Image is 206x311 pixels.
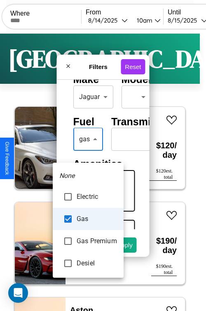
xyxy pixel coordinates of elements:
span: Gas Premium [77,236,117,246]
span: Electric [77,192,117,202]
div: Open Intercom Messenger [8,283,28,303]
div: Give Feedback [4,142,10,175]
span: Gas [77,214,117,224]
span: Desiel [77,258,117,268]
em: None [59,171,75,181]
